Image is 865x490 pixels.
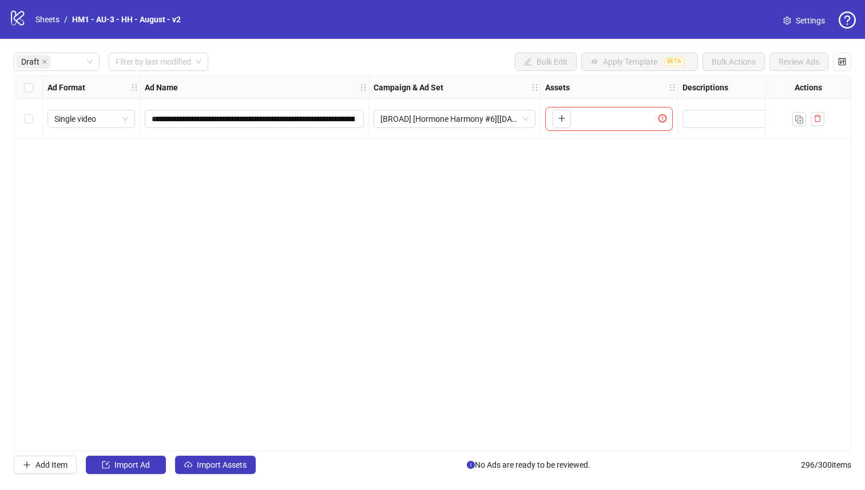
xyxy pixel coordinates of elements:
[783,17,791,25] span: setting
[86,456,166,474] button: Import Ad
[366,76,368,98] div: Resize Ad Name column
[114,460,150,469] span: Import Ad
[21,55,39,68] span: Draft
[35,460,68,469] span: Add Item
[537,76,540,98] div: Resize Campaign & Ad Set column
[769,53,828,71] button: Review Ads
[674,76,677,98] div: Resize Assets column
[184,461,192,469] span: cloud-upload
[539,83,547,91] span: holder
[367,83,375,91] span: holder
[197,460,247,469] span: Import Assets
[145,81,178,94] strong: Ad Name
[374,81,443,94] strong: Campaign & Ad Set
[467,461,475,469] span: info-circle
[558,114,566,122] span: plus
[795,115,803,124] img: Duplicate
[703,53,765,71] button: Bulk Actions
[658,114,670,122] span: exclamation-circle
[839,11,856,29] span: question-circle
[683,110,844,128] div: Edit values
[14,76,43,99] div: Select all rows
[14,456,77,474] button: Add Item
[54,110,128,128] span: Single video
[33,13,62,26] a: Sheets
[553,110,571,128] button: Add
[796,14,825,27] span: Settings
[23,461,31,469] span: plus
[467,459,590,471] span: No Ads are ready to be reviewed.
[138,83,146,91] span: holder
[175,456,256,474] button: Import Assets
[676,83,684,91] span: holder
[545,81,570,94] strong: Assets
[795,81,822,94] strong: Actions
[838,58,846,66] span: control
[359,83,367,91] span: holder
[683,81,728,94] strong: Descriptions
[774,11,834,30] a: Settings
[581,53,698,71] button: Apply TemplateBETA
[814,114,822,122] span: delete
[14,99,43,139] div: Select row 1
[515,53,577,71] button: Bulk Edit
[531,83,539,91] span: holder
[102,461,110,469] span: import
[792,112,806,126] button: Duplicate
[42,59,47,65] span: close
[64,13,68,26] li: /
[137,76,140,98] div: Resize Ad Format column
[380,110,529,128] span: [BROAD] [Hormone Harmony #6][21 August 2025]
[801,459,851,471] span: 296 / 300 items
[16,55,50,69] span: Draft
[833,53,851,71] button: Configure table settings
[668,83,676,91] span: holder
[70,13,183,26] a: HM1 - AU-3 - HH - August - v2
[130,83,138,91] span: holder
[47,81,85,94] strong: Ad Format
